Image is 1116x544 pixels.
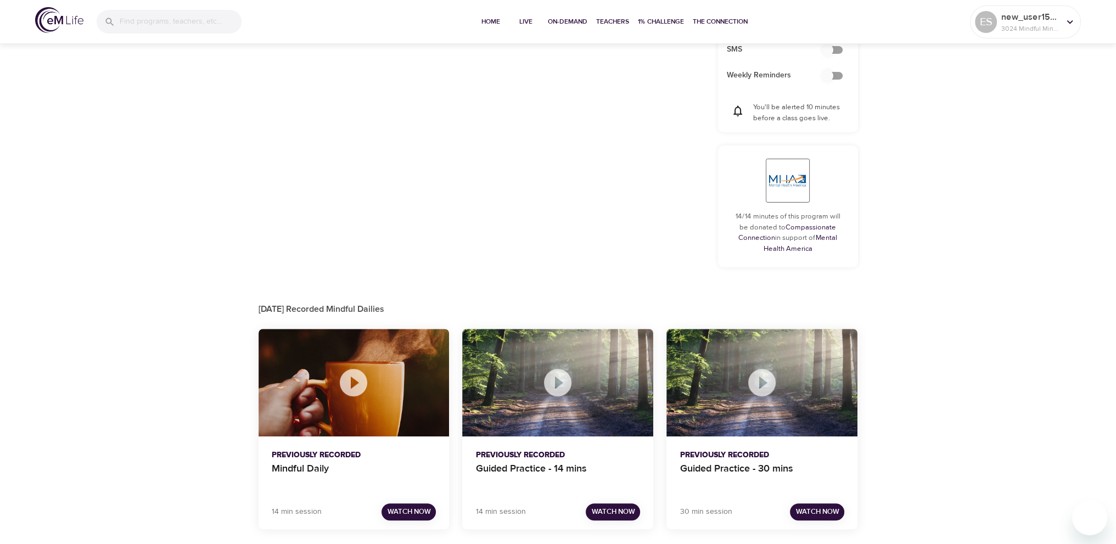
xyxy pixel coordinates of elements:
button: Watch Now [586,503,640,520]
span: Teachers [596,16,629,27]
span: Weekly Reminders [727,70,832,81]
input: Find programs, teachers, etc... [120,10,242,33]
iframe: Button to launch messaging window [1072,500,1107,535]
span: Watch Now [591,506,635,518]
p: 30 min session [680,506,732,518]
span: Watch Now [795,506,839,518]
span: 1% Challenge [638,16,684,27]
p: 14 min session [475,506,525,518]
p: Mindful Daily [272,461,436,487]
p: Previously Recorded [680,450,844,461]
p: 3024 Mindful Minutes [1001,24,1059,33]
span: Home [478,16,504,27]
span: On-Demand [548,16,587,27]
span: SMS [727,44,832,55]
p: new_user1584044584 [1001,10,1059,24]
div: ES [975,11,997,33]
p: Guided Practice - 14 mins [475,461,640,487]
span: Live [513,16,539,27]
a: Compassionate Connection [738,223,836,243]
p: You'll be alerted 10 minutes before a class goes live. [753,102,845,124]
p: Previously Recorded [272,450,436,461]
p: 14 min session [272,506,322,518]
span: The Connection [693,16,748,27]
p: Previously Recorded [475,450,640,461]
span: Watch Now [387,506,430,518]
p: [DATE] Recorded Mindful Dailies [259,302,858,316]
p: 14/14 minutes of this program will be donated to in support of [731,211,845,254]
button: Watch Now [382,503,436,520]
a: Mental Health America [764,233,838,253]
button: Watch Now [790,503,844,520]
img: logo [35,7,83,33]
p: Guided Practice - 30 mins [680,461,844,487]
